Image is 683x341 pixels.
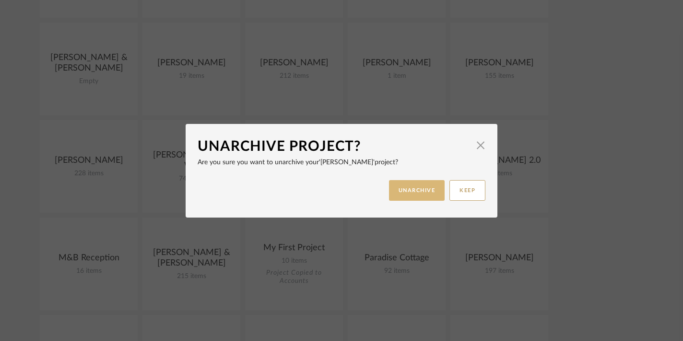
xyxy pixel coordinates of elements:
[198,136,471,157] div: Unarchive Project?
[198,136,485,157] dialog-header: Unarchive Project?
[389,180,445,201] button: UNARCHIVE
[319,159,375,166] span: '[PERSON_NAME]'
[198,157,485,168] p: Are you sure you want to unarchive your project?
[471,136,490,155] button: Close
[449,180,485,201] button: KEEP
